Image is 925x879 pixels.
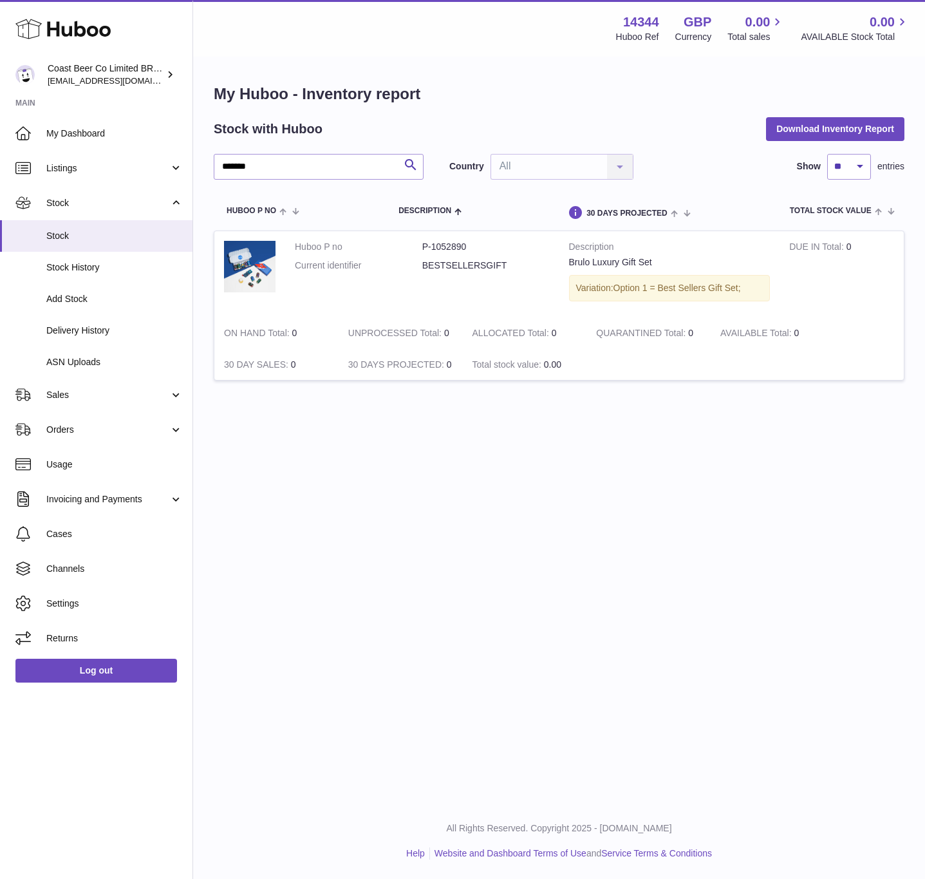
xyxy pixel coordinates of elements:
button: Download Inventory Report [766,117,904,140]
span: Huboo P no [227,207,276,215]
a: Service Terms & Conditions [601,848,712,858]
span: entries [877,160,904,173]
span: Total stock value [790,207,872,215]
h1: My Huboo - Inventory report [214,84,904,104]
span: AVAILABLE Stock Total [801,31,910,43]
span: Usage [46,458,183,471]
dd: P-1052890 [422,241,550,253]
div: Brulo Luxury Gift Set [569,256,771,269]
span: Delivery History [46,325,183,337]
span: Stock [46,230,183,242]
span: Description [398,207,451,215]
h2: Stock with Huboo [214,120,322,138]
span: 0.00 [870,14,895,31]
strong: 14344 [623,14,659,31]
img: internalAdmin-14344@internal.huboo.com [15,65,35,84]
td: 0 [780,231,904,317]
li: and [430,847,712,860]
span: Option 1 = Best Sellers Gift Set; [613,283,741,293]
strong: ON HAND Total [224,328,292,341]
td: 0 [463,317,587,349]
strong: UNPROCESSED Total [348,328,444,341]
strong: Total stock value [472,359,544,373]
td: 0 [339,317,463,349]
span: ASN Uploads [46,356,183,368]
div: Coast Beer Co Limited BRULO [48,62,164,87]
strong: 30 DAYS PROJECTED [348,359,447,373]
span: My Dashboard [46,128,183,140]
span: Orders [46,424,169,436]
td: 0 [339,349,463,381]
span: 0.00 [745,14,771,31]
span: Total sales [727,31,785,43]
td: 0 [214,349,339,381]
p: All Rights Reserved. Copyright 2025 - [DOMAIN_NAME] [203,822,915,835]
a: Log out [15,659,177,682]
dt: Current identifier [295,260,422,272]
a: Website and Dashboard Terms of Use [434,848,586,858]
div: Currency [675,31,712,43]
span: Sales [46,389,169,401]
strong: ALLOCATED Total [472,328,552,341]
strong: AVAILABLE Total [720,328,794,341]
td: 0 [214,317,339,349]
span: Settings [46,598,183,610]
div: Huboo Ref [616,31,659,43]
strong: QUARANTINED Total [596,328,688,341]
strong: 30 DAY SALES [224,359,291,373]
span: Invoicing and Payments [46,493,169,506]
td: 0 [711,317,835,349]
span: Add Stock [46,293,183,305]
label: Show [797,160,821,173]
strong: GBP [684,14,711,31]
span: Channels [46,563,183,575]
span: Stock History [46,261,183,274]
a: 0.00 Total sales [727,14,785,43]
span: Stock [46,197,169,209]
span: 0 [688,328,693,338]
span: 30 DAYS PROJECTED [586,209,668,218]
label: Country [449,160,484,173]
span: Cases [46,528,183,540]
a: Help [406,848,425,858]
strong: DUE IN Total [789,241,846,255]
a: 0.00 AVAILABLE Stock Total [801,14,910,43]
span: Listings [46,162,169,175]
dt: Huboo P no [295,241,422,253]
span: Returns [46,632,183,645]
span: 0.00 [544,359,561,370]
strong: Description [569,241,771,256]
dd: BESTSELLERSGIFT [422,260,550,272]
div: Variation: [569,275,771,301]
img: product image [224,241,276,292]
span: [EMAIL_ADDRESS][DOMAIN_NAME] [48,75,189,86]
